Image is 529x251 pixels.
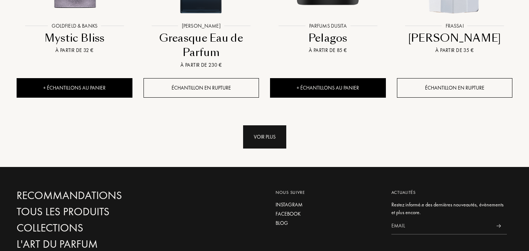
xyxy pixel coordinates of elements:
[146,31,256,60] div: Greasque Eau de Parfum
[17,205,174,218] a: Tous les produits
[243,125,286,149] div: Voir plus
[391,218,491,234] input: Email
[391,201,507,216] div: Restez informé.e des dernières nouveautés, évènements et plus encore.
[276,189,380,196] div: Nous suivre
[146,61,256,69] div: À partir de 230 €
[17,222,174,234] a: Collections
[400,46,510,54] div: À partir de 35 €
[17,189,174,202] a: Recommandations
[391,189,507,196] div: Actualités
[20,46,129,54] div: À partir de 32 €
[397,78,513,98] div: Échantillon en rupture
[17,78,132,98] div: + Échantillons au panier
[276,219,380,227] a: Blog
[17,238,174,251] a: L'Art du Parfum
[144,78,259,98] div: Échantillon en rupture
[273,46,383,54] div: À partir de 85 €
[270,78,386,98] div: + Échantillons au panier
[496,224,501,228] img: news_send.svg
[276,210,380,218] a: Facebook
[276,201,380,209] a: Instagram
